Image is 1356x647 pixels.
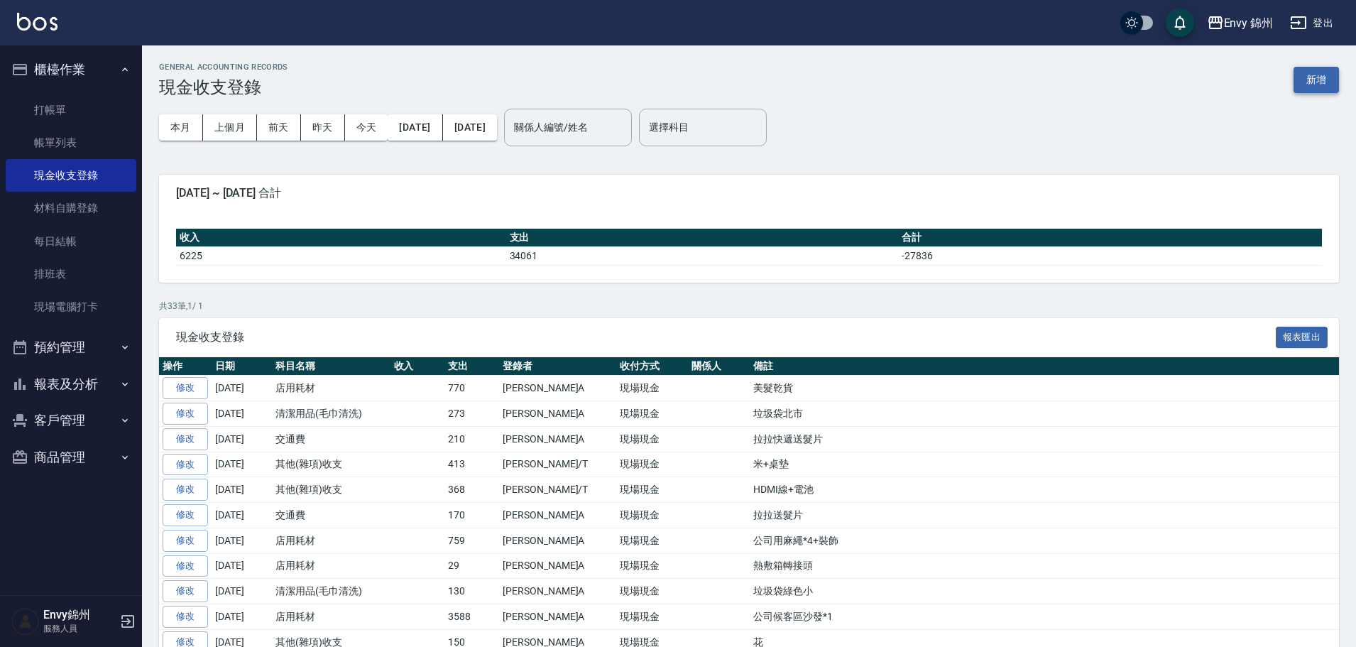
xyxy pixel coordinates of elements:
[159,77,288,97] h3: 現金收支登錄
[444,579,499,604] td: 130
[499,426,616,452] td: [PERSON_NAME]A
[616,401,688,427] td: 現場現金
[6,290,136,323] a: 現場電腦打卡
[163,555,208,577] a: 修改
[1284,10,1339,36] button: 登出
[176,246,506,265] td: 6225
[6,329,136,366] button: 預約管理
[1294,67,1339,93] button: 新增
[17,13,58,31] img: Logo
[616,452,688,477] td: 現場現金
[898,229,1322,247] th: 合計
[388,114,442,141] button: [DATE]
[616,376,688,401] td: 現場現金
[212,528,272,553] td: [DATE]
[203,114,257,141] button: 上個月
[616,528,688,553] td: 現場現金
[272,528,390,553] td: 店用耗材
[272,401,390,427] td: 清潔用品(毛巾清洗)
[176,330,1276,344] span: 現金收支登錄
[616,357,688,376] th: 收付方式
[6,159,136,192] a: 現金收支登錄
[272,376,390,401] td: 店用耗材
[43,608,116,622] h5: Envy錦州
[444,357,499,376] th: 支出
[6,258,136,290] a: 排班表
[6,402,136,439] button: 客戶管理
[272,477,390,503] td: 其他(雜項)收支
[444,401,499,427] td: 273
[272,579,390,604] td: 清潔用品(毛巾清洗)
[444,426,499,452] td: 210
[163,606,208,628] a: 修改
[616,503,688,528] td: 現場現金
[506,246,899,265] td: 34061
[159,62,288,72] h2: GENERAL ACCOUNTING RECORDS
[499,528,616,553] td: [PERSON_NAME]A
[159,300,1339,312] p: 共 33 筆, 1 / 1
[6,439,136,476] button: 商品管理
[499,357,616,376] th: 登錄者
[272,604,390,630] td: 店用耗材
[390,357,445,376] th: 收入
[750,528,1339,553] td: 公司用麻繩*4+裝飾
[444,528,499,553] td: 759
[616,477,688,503] td: 現場現金
[444,452,499,477] td: 413
[750,579,1339,604] td: 垃圾袋綠色小
[616,604,688,630] td: 現場現金
[159,357,212,376] th: 操作
[750,477,1339,503] td: HDMI線+電池
[212,376,272,401] td: [DATE]
[1276,327,1328,349] button: 報表匯出
[163,403,208,425] a: 修改
[212,503,272,528] td: [DATE]
[444,477,499,503] td: 368
[1276,330,1328,343] a: 報表匯出
[163,377,208,399] a: 修改
[750,426,1339,452] td: 拉拉快遞送髮片
[272,357,390,376] th: 科目名稱
[750,376,1339,401] td: 美髮乾貨
[750,401,1339,427] td: 垃圾袋北市
[212,426,272,452] td: [DATE]
[750,553,1339,579] td: 熱敷箱轉接頭
[499,376,616,401] td: [PERSON_NAME]A
[444,604,499,630] td: 3588
[163,454,208,476] a: 修改
[6,366,136,403] button: 報表及分析
[212,579,272,604] td: [DATE]
[272,452,390,477] td: 其他(雜項)收支
[1224,14,1274,32] div: Envy 錦州
[163,428,208,450] a: 修改
[6,51,136,88] button: 櫃檯作業
[163,504,208,526] a: 修改
[212,401,272,427] td: [DATE]
[1294,72,1339,86] a: 新增
[163,479,208,501] a: 修改
[499,604,616,630] td: [PERSON_NAME]A
[176,229,506,247] th: 收入
[6,126,136,159] a: 帳單列表
[444,553,499,579] td: 29
[301,114,345,141] button: 昨天
[6,225,136,258] a: 每日結帳
[159,114,203,141] button: 本月
[212,452,272,477] td: [DATE]
[444,503,499,528] td: 170
[272,503,390,528] td: 交通費
[1166,9,1194,37] button: save
[506,229,899,247] th: 支出
[616,553,688,579] td: 現場現金
[345,114,388,141] button: 今天
[499,553,616,579] td: [PERSON_NAME]A
[272,426,390,452] td: 交通費
[750,452,1339,477] td: 米+桌墊
[1201,9,1279,38] button: Envy 錦州
[212,553,272,579] td: [DATE]
[499,503,616,528] td: [PERSON_NAME]A
[6,94,136,126] a: 打帳單
[499,452,616,477] td: [PERSON_NAME]/T
[444,376,499,401] td: 770
[212,477,272,503] td: [DATE]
